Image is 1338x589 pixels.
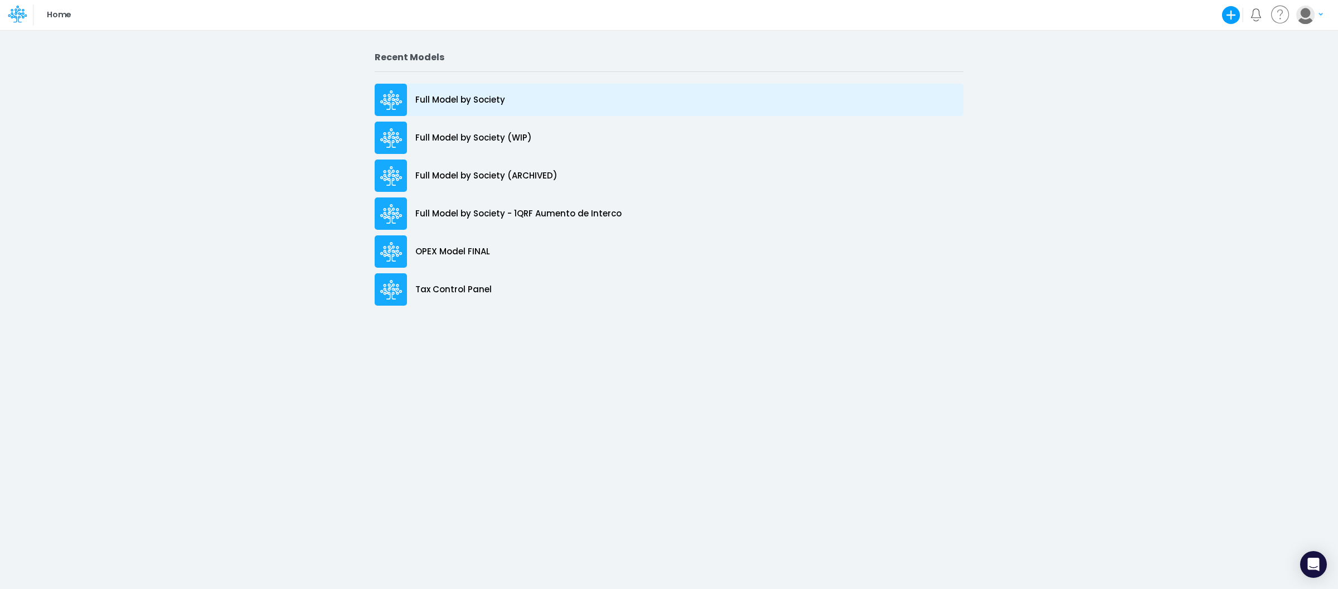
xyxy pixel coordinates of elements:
div: Open Intercom Messenger [1300,551,1327,578]
h2: Recent Models [375,52,963,62]
p: Full Model by Society (ARCHIVED) [415,170,557,182]
a: Full Model by Society - 1QRF Aumento de Interco [375,195,963,233]
p: Tax Control Panel [415,283,492,296]
a: Notifications [1249,8,1262,21]
a: Tax Control Panel [375,271,963,308]
p: OPEX Model FINAL [415,245,490,258]
p: Home [47,9,71,21]
a: Full Model by Society (WIP) [375,119,963,157]
a: Full Model by Society [375,81,963,119]
p: Full Model by Society - 1QRF Aumento de Interco [415,207,622,220]
a: Full Model by Society (ARCHIVED) [375,157,963,195]
p: Full Model by Society [415,94,505,107]
p: Full Model by Society (WIP) [415,132,532,144]
a: OPEX Model FINAL [375,233,963,271]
